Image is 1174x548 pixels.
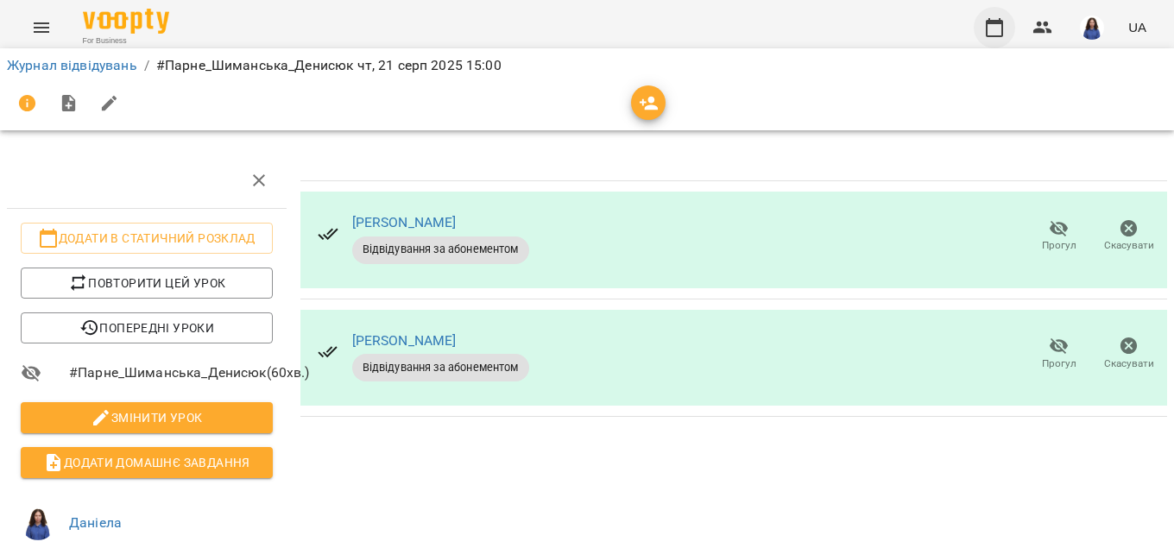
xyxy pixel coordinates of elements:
[352,332,457,349] a: [PERSON_NAME]
[1080,16,1104,40] img: 896d7bd98bada4a398fcb6f6c121a1d1.png
[1094,330,1164,378] button: Скасувати
[35,407,259,428] span: Змінити урок
[35,228,259,249] span: Додати в статичний розклад
[1024,212,1094,261] button: Прогул
[144,55,149,76] li: /
[35,318,259,338] span: Попередні уроки
[83,35,169,47] span: For Business
[7,55,1167,76] nav: breadcrumb
[7,57,137,73] a: Журнал відвідувань
[352,242,529,257] span: Відвідування за абонементом
[1121,11,1153,43] button: UA
[352,214,457,230] a: [PERSON_NAME]
[21,447,273,478] button: Додати домашнє завдання
[1104,238,1154,253] span: Скасувати
[83,9,169,34] img: Voopty Logo
[21,268,273,299] button: Повторити цей урок
[1042,238,1076,253] span: Прогул
[21,402,273,433] button: Змінити урок
[21,7,62,48] button: Menu
[21,506,55,540] img: 896d7bd98bada4a398fcb6f6c121a1d1.png
[69,514,122,531] a: Даніела
[35,273,259,293] span: Повторити цей урок
[69,362,273,383] span: #Парне_Шиманська_Денисюк ( 60 хв. )
[1128,18,1146,36] span: UA
[1042,356,1076,371] span: Прогул
[35,452,259,473] span: Додати домашнє завдання
[1024,330,1094,378] button: Прогул
[21,223,273,254] button: Додати в статичний розклад
[156,55,502,76] p: #Парне_Шиманська_Денисюк чт, 21 серп 2025 15:00
[1104,356,1154,371] span: Скасувати
[352,360,529,375] span: Відвідування за абонементом
[21,312,273,343] button: Попередні уроки
[1094,212,1164,261] button: Скасувати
